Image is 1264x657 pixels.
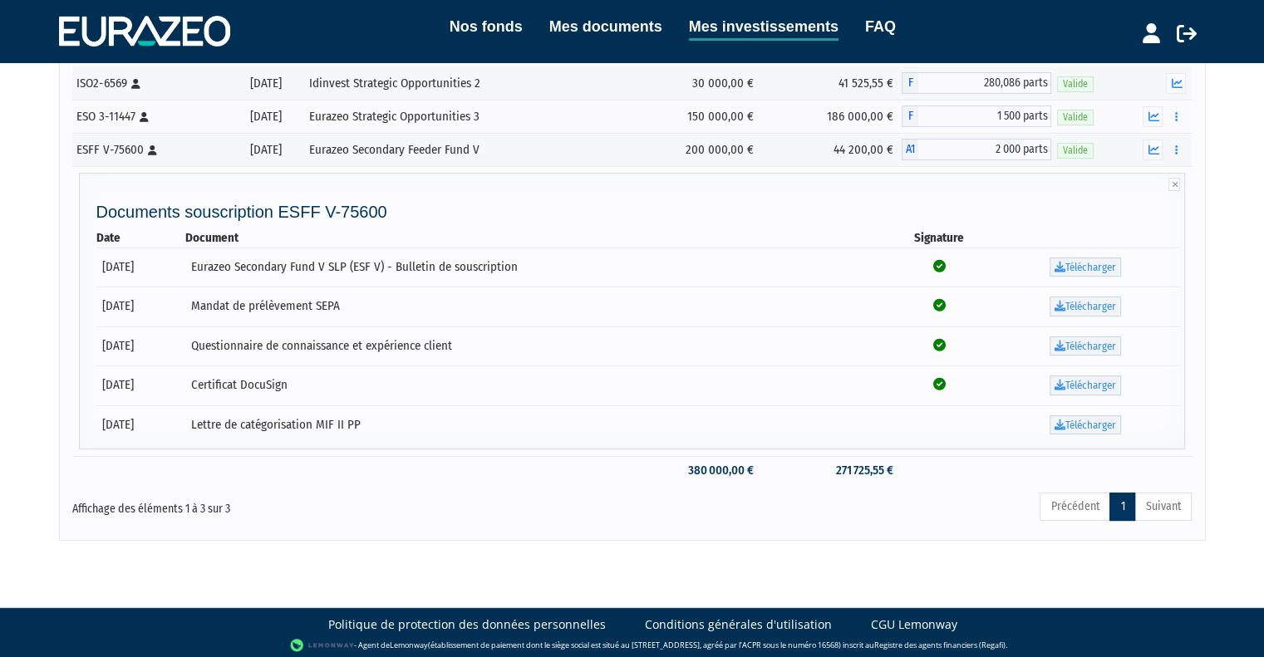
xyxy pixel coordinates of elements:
[902,105,1051,127] div: F - Eurazeo Strategic Opportunities 3
[1050,415,1121,435] a: Télécharger
[96,405,186,445] td: [DATE]
[902,139,918,160] span: A1
[96,287,186,326] td: [DATE]
[874,639,1006,650] a: Registre des agents financiers (Regafi)
[185,405,887,445] td: Lettre de catégorisation MIF II PP
[1057,76,1094,92] span: Valide
[620,133,762,166] td: 200 000,00 €
[689,15,839,41] a: Mes investissements
[148,145,157,155] i: [Français] Personne physique
[1057,110,1094,125] span: Valide
[390,639,428,650] a: Lemonway
[185,287,887,326] td: Mandat de prélèvement SEPA
[1109,493,1135,521] a: 1
[1050,375,1121,395] a: Télécharger
[96,229,186,247] th: Date
[1134,493,1192,521] a: Suivant
[185,326,887,366] td: Questionnaire de connaissance et expérience client
[902,72,1051,94] div: F - Idinvest Strategic Opportunities 2
[76,75,224,92] div: ISO2-6569
[309,75,614,92] div: Idinvest Strategic Opportunities 2
[902,105,918,127] span: F
[59,16,230,46] img: 1732889491-logotype_eurazeo_blanc_rvb.png
[290,637,354,654] img: logo-lemonway.png
[309,108,614,125] div: Eurazeo Strategic Opportunities 3
[918,139,1051,160] span: 2 000 parts
[131,79,140,89] i: [Français] Personne physique
[902,72,918,94] span: F
[96,326,186,366] td: [DATE]
[96,203,1181,221] h4: Documents souscription ESFF V-75600
[185,365,887,405] td: Certificat DocuSign
[645,616,832,633] a: Conditions générales d'utilisation
[762,456,902,485] td: 271 725,55 €
[1040,493,1110,521] a: Précédent
[762,133,902,166] td: 44 200,00 €
[1057,143,1094,159] span: Valide
[620,66,762,100] td: 30 000,00 €
[1050,336,1121,356] a: Télécharger
[1050,297,1121,316] a: Télécharger
[549,15,662,38] a: Mes documents
[918,72,1051,94] span: 280,086 parts
[865,15,896,38] a: FAQ
[140,112,149,122] i: [Français] Personne physique
[234,108,298,125] div: [DATE]
[234,75,298,92] div: [DATE]
[918,105,1051,127] span: 1 500 parts
[450,15,523,38] a: Nos fonds
[185,248,887,287] td: Eurazeo Secondary Fund V SLP (ESF V) - Bulletin de souscription
[185,229,887,247] th: Document
[309,141,614,159] div: Eurazeo Secondary Feeder Fund V
[902,139,1051,160] div: A1 - Eurazeo Secondary Feeder Fund V
[72,491,524,517] div: Affichage des éléments 1 à 3 sur 3
[620,100,762,133] td: 150 000,00 €
[762,66,902,100] td: 41 525,55 €
[762,100,902,133] td: 186 000,00 €
[1050,257,1121,277] a: Télécharger
[76,108,224,125] div: ESO 3-11447
[888,229,991,247] th: Signature
[76,141,224,159] div: ESFF V-75600
[17,637,1247,654] div: - Agent de (établissement de paiement dont le siège social est situé au [STREET_ADDRESS], agréé p...
[234,141,298,159] div: [DATE]
[871,616,957,633] a: CGU Lemonway
[96,365,186,405] td: [DATE]
[620,456,762,485] td: 380 000,00 €
[96,248,186,287] td: [DATE]
[328,616,606,633] a: Politique de protection des données personnelles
